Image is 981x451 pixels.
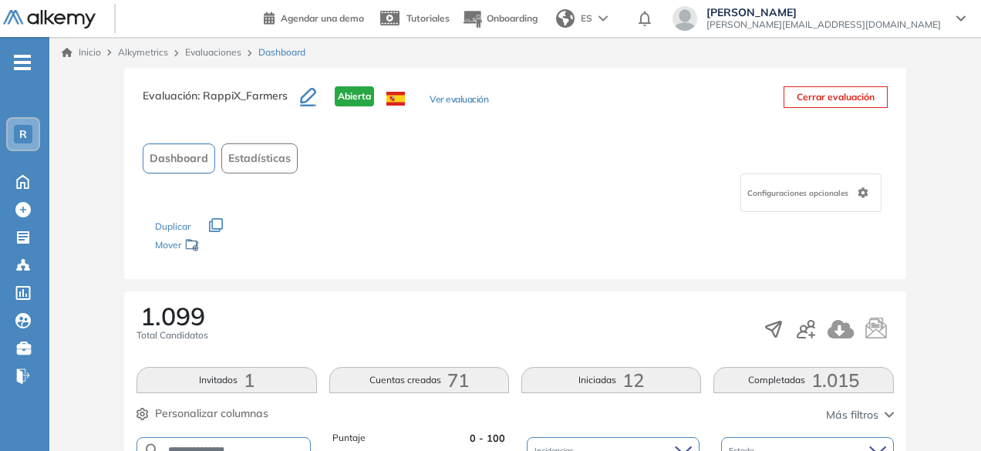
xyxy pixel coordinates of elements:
span: Puntaje [332,431,366,446]
span: Agendar una demo [281,12,364,24]
img: world [556,9,575,28]
span: 1.099 [140,304,205,328]
span: Dashboard [258,45,305,59]
button: Onboarding [462,2,538,35]
h3: Evaluación [143,86,300,119]
div: Mover [155,232,309,261]
a: Evaluaciones [185,46,241,58]
span: Más filtros [826,407,878,423]
button: Estadísticas [221,143,298,173]
button: Cerrar evaluación [784,86,888,108]
span: Personalizar columnas [155,406,268,422]
button: Iniciadas12 [521,367,701,393]
img: arrow [598,15,608,22]
button: Ver evaluación [430,93,488,109]
span: Configuraciones opcionales [747,187,851,199]
span: Tutoriales [406,12,450,24]
button: Personalizar columnas [137,406,268,422]
a: Inicio [62,45,101,59]
span: [PERSON_NAME][EMAIL_ADDRESS][DOMAIN_NAME] [706,19,941,31]
img: ESP [386,92,405,106]
img: Logo [3,10,96,29]
span: ES [581,12,592,25]
button: Cuentas creadas71 [329,367,509,393]
span: [PERSON_NAME] [706,6,941,19]
span: Estadísticas [228,150,291,167]
div: Configuraciones opcionales [740,173,882,212]
button: Dashboard [143,143,215,173]
span: Duplicar [155,220,190,232]
button: Más filtros [826,407,894,423]
span: : RappiX_Farmers [197,89,288,103]
button: Completadas1.015 [713,367,893,393]
span: Onboarding [487,12,538,24]
span: Abierta [335,86,374,106]
span: Dashboard [150,150,208,167]
span: Alkymetrics [118,46,168,58]
a: Agendar una demo [264,8,364,26]
span: R [19,128,27,140]
span: Total Candidatos [137,328,208,342]
span: 0 - 100 [470,431,505,446]
button: Invitados1 [137,367,316,393]
i: - [14,61,31,64]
